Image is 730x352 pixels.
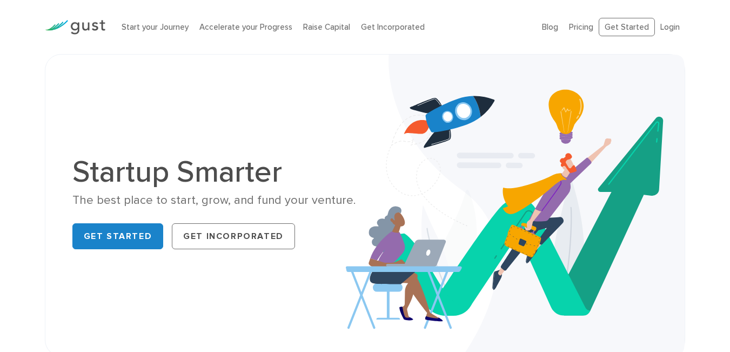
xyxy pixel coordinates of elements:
a: Pricing [569,22,593,32]
a: Start your Journey [122,22,189,32]
a: Raise Capital [303,22,350,32]
a: Login [660,22,680,32]
div: The best place to start, grow, and fund your venture. [72,192,357,208]
a: Blog [542,22,558,32]
a: Get Incorporated [361,22,425,32]
a: Get Started [72,223,164,249]
a: Get Started [599,18,655,37]
h1: Startup Smarter [72,157,357,187]
a: Get Incorporated [172,223,295,249]
a: Accelerate your Progress [199,22,292,32]
img: Gust Logo [45,20,105,35]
